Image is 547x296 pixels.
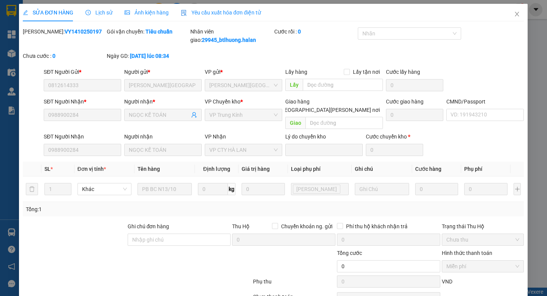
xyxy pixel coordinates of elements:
div: Người nhận [125,97,202,106]
input: Dọc đường [306,117,383,129]
span: Chưa thu [446,234,520,245]
input: Ghi Chú [355,183,409,195]
span: Giao [286,117,306,129]
span: VP Vĩnh Yên [210,80,278,91]
div: VP gửi [205,68,283,76]
img: icon [181,10,187,16]
span: Đơn vị tính [77,166,106,172]
span: SỬA ĐƠN HÀNG [23,10,73,16]
div: Gói vận chuyển: [107,27,189,36]
span: VP Trung Kính [210,109,278,121]
b: VY1410250197 [65,29,102,35]
span: Thu Hộ [232,223,250,229]
span: Phụ phí [465,166,483,172]
div: Tổng: 1 [26,205,212,213]
button: plus [514,183,521,195]
span: Chuyển khoản ng. gửi [278,222,335,231]
span: Giá trị hàng [242,166,270,172]
div: SĐT Người Gửi [44,68,122,76]
span: user-add [191,112,198,118]
label: Cước lấy hàng [386,69,421,75]
span: edit [23,10,28,15]
span: Định lượng [203,166,230,172]
span: Cước hàng [415,166,441,172]
b: 0 [298,29,301,35]
label: Ghi chú đơn hàng [128,223,169,229]
span: Miễn phí [446,261,520,272]
div: Phụ thu [253,277,337,291]
b: 0 [52,53,55,59]
span: close [514,11,520,17]
input: Cước lấy hàng [386,79,444,91]
th: Loại phụ phí [288,162,352,177]
input: Ghi chú đơn hàng [128,234,231,246]
b: [DATE] lúc 08:34 [130,53,169,59]
span: Lấy [286,79,303,91]
span: Phí thu hộ khách nhận trả [343,222,411,231]
span: VP CTY HÀ LAN [210,144,278,156]
div: Nhân viên giao: [190,27,273,44]
label: Cước giao hàng [386,99,424,105]
span: Yêu cầu xuất hóa đơn điện tử [181,10,261,16]
div: VP Nhận [205,132,283,141]
span: Lấy tận nơi [350,68,383,76]
span: [PERSON_NAME] [296,185,337,193]
div: Cước chuyển kho [366,132,424,141]
div: SĐT Người Nhận [44,97,122,106]
span: Khác [82,183,127,195]
span: Lịch sử [86,10,113,16]
div: [PERSON_NAME]: [23,27,105,36]
label: Hình thức thanh toán [442,250,492,256]
span: [GEOGRAPHIC_DATA][PERSON_NAME] nơi [277,106,383,114]
div: Ngày GD: [107,52,189,60]
span: Lưu kho [293,185,340,194]
span: SL [45,166,51,172]
span: VND [442,278,452,285]
span: Tên hàng [138,166,160,172]
b: 29945_btlhuong.halan [202,37,256,43]
div: Lý do chuyển kho [286,132,363,141]
div: Chưa cước : [23,52,105,60]
input: Cước giao hàng [386,109,444,121]
span: picture [125,10,130,15]
input: VD: Bàn, Ghế [138,183,192,195]
input: 0 [242,183,285,195]
button: Close [507,4,528,25]
div: Cước rồi : [274,27,357,36]
div: Người gửi [125,68,202,76]
div: SĐT Người Nhận [44,132,122,141]
b: Tiêu chuẩn [145,29,172,35]
span: kg [228,183,236,195]
span: Ảnh kiện hàng [125,10,169,16]
div: Trạng thái Thu Hộ [442,222,524,231]
div: Người nhận [125,132,202,141]
input: 0 [415,183,458,195]
span: clock-circle [86,10,91,15]
span: Giao hàng [286,99,310,105]
div: CMND/Passport [447,97,524,106]
th: Ghi chú [352,162,412,177]
input: Dọc đường [303,79,383,91]
span: VP Chuyển kho [205,99,241,105]
span: Lấy hàng [286,69,308,75]
span: Tổng cước [337,250,362,256]
button: delete [26,183,38,195]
